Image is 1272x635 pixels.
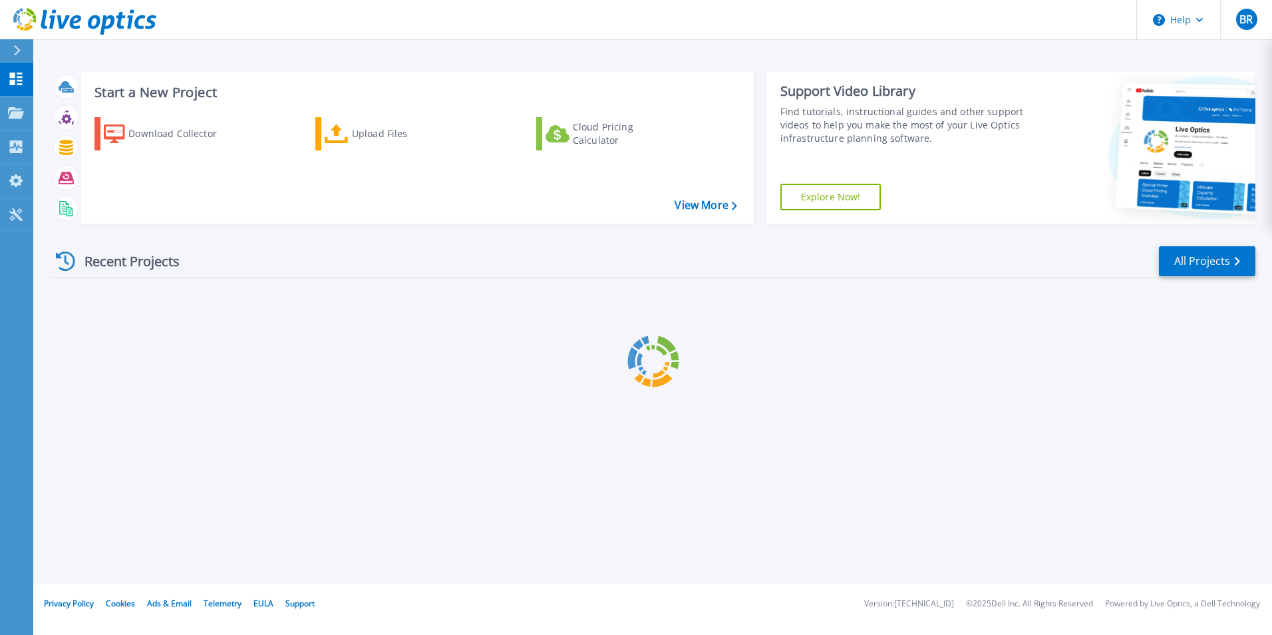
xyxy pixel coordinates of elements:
div: Download Collector [128,120,235,147]
a: Explore Now! [780,184,881,210]
span: BR [1239,14,1253,25]
div: Support Video Library [780,83,1029,100]
div: Upload Files [352,120,458,147]
a: EULA [253,598,273,609]
li: © 2025 Dell Inc. All Rights Reserved [966,600,1093,608]
li: Version: [TECHNICAL_ID] [864,600,954,608]
a: All Projects [1159,246,1255,276]
a: Cloud Pricing Calculator [536,117,685,150]
a: Cookies [106,598,135,609]
a: Upload Files [315,117,464,150]
li: Powered by Live Optics, a Dell Technology [1105,600,1260,608]
div: Cloud Pricing Calculator [573,120,679,147]
a: Privacy Policy [44,598,94,609]
div: Recent Projects [51,245,198,278]
a: Telemetry [204,598,241,609]
div: Find tutorials, instructional guides and other support videos to help you make the most of your L... [780,105,1029,145]
a: Download Collector [94,117,243,150]
a: View More [675,199,736,212]
a: Ads & Email [147,598,192,609]
h3: Start a New Project [94,85,736,100]
a: Support [285,598,315,609]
